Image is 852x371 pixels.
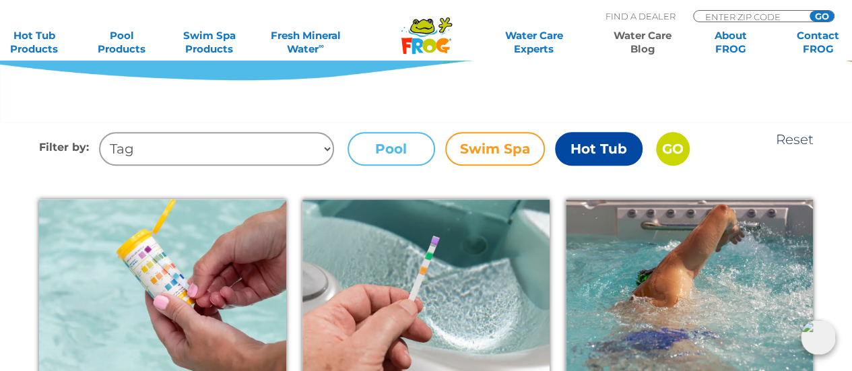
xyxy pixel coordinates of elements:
[478,29,589,56] a: Water CareExperts
[348,132,435,166] label: Pool
[445,132,545,166] label: Swim Spa
[801,320,836,355] img: openIcon
[609,29,677,56] a: Water CareBlog
[704,11,795,22] input: Zip Code Form
[696,29,764,56] a: AboutFROG
[605,10,676,22] p: Find A Dealer
[555,132,643,166] label: Hot Tub
[175,29,243,56] a: Swim SpaProducts
[319,41,324,50] sup: ∞
[263,29,348,56] a: Fresh MineralWater∞
[88,29,156,56] a: PoolProducts
[776,131,814,147] a: Reset
[784,29,852,56] a: ContactFROG
[39,132,99,166] h4: Filter by:
[810,11,834,22] input: GO
[656,132,690,166] input: GO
